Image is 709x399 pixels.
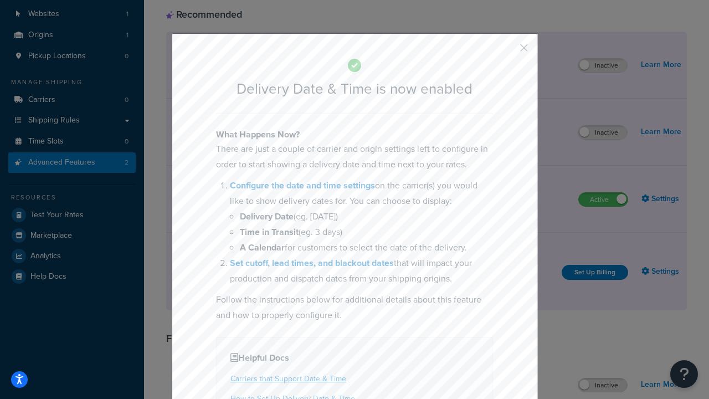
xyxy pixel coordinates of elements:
li: that will impact your production and dispatch dates from your shipping origins. [230,255,493,287]
b: Delivery Date [240,210,294,223]
b: A Calendar [240,241,285,254]
li: (eg. 3 days) [240,224,493,240]
h4: What Happens Now? [216,128,493,141]
li: (eg. [DATE]) [240,209,493,224]
b: Time in Transit [240,226,299,238]
li: for customers to select the date of the delivery. [240,240,493,255]
p: Follow the instructions below for additional details about this feature and how to properly confi... [216,292,493,323]
p: There are just a couple of carrier and origin settings left to configure in order to start showin... [216,141,493,172]
h2: Delivery Date & Time is now enabled [216,81,493,97]
h4: Helpful Docs [230,351,479,365]
a: Configure the date and time settings [230,179,375,192]
a: Carriers that Support Date & Time [230,373,346,385]
a: Set cutoff, lead times, and blackout dates [230,257,394,269]
li: on the carrier(s) you would like to show delivery dates for. You can choose to display: [230,178,493,255]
